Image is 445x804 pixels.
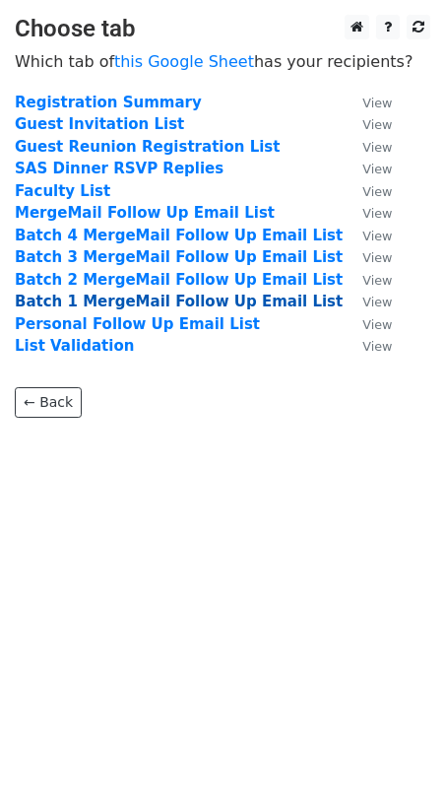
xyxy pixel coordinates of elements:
[15,94,202,111] a: Registration Summary
[362,140,392,155] small: View
[343,204,392,222] a: View
[343,138,392,156] a: View
[15,387,82,418] a: ← Back
[362,96,392,110] small: View
[114,52,254,71] a: this Google Sheet
[362,273,392,288] small: View
[343,94,392,111] a: View
[15,315,260,333] a: Personal Follow Up Email List
[362,317,392,332] small: View
[343,248,392,266] a: View
[15,227,343,244] a: Batch 4 MergeMail Follow Up Email List
[347,709,445,804] iframe: Chat Widget
[15,15,430,43] h3: Choose tab
[343,182,392,200] a: View
[15,337,134,355] a: List Validation
[362,339,392,354] small: View
[15,293,343,310] a: Batch 1 MergeMail Follow Up Email List
[343,227,392,244] a: View
[343,315,392,333] a: View
[343,337,392,355] a: View
[362,162,392,176] small: View
[15,248,343,266] a: Batch 3 MergeMail Follow Up Email List
[362,117,392,132] small: View
[362,295,392,309] small: View
[15,182,110,200] a: Faculty List
[15,115,184,133] a: Guest Invitation List
[362,206,392,221] small: View
[15,160,223,177] a: SAS Dinner RSVP Replies
[343,115,392,133] a: View
[362,229,392,243] small: View
[362,250,392,265] small: View
[362,184,392,199] small: View
[343,271,392,289] a: View
[15,138,280,156] a: Guest Reunion Registration List
[15,271,343,289] a: Batch 2 MergeMail Follow Up Email List
[15,51,430,72] p: Which tab of has your recipients?
[343,160,392,177] a: View
[343,293,392,310] a: View
[15,204,275,222] a: MergeMail Follow Up Email List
